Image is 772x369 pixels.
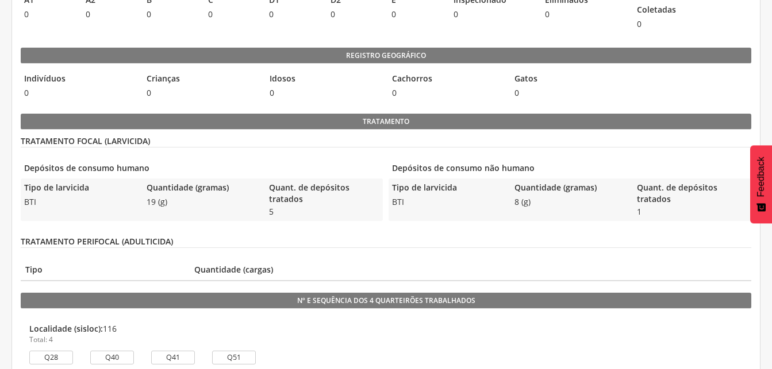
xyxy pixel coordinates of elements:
span: 0 [266,87,383,99]
legend: Crianças [143,73,260,86]
legend: Idosos [266,73,383,86]
span: 5 [266,206,382,217]
legend: Quant. de depósitos tratados [633,182,750,205]
span: 0 [266,9,321,20]
span: 8 (g) [511,196,628,208]
span: 19 (g) [143,196,260,208]
legend: TRATAMENTO FOCAL (LARVICIDA) [21,135,751,147]
legend: Depósitos de consumo não humano [389,162,751,176]
span: 0 [389,87,505,99]
span: 0 [21,9,76,20]
legend: Registro geográfico [21,48,751,64]
span: BTI [21,196,137,208]
span: 0 [82,9,138,20]
span: 0 [388,9,444,20]
legend: Tipo de larvicida [21,182,137,195]
span: 0 [143,87,260,99]
span: 0 [541,9,628,20]
span: Feedback [756,157,766,197]
span: 0 [511,87,628,99]
span: 0 [327,9,383,20]
legend: Gatos [511,73,628,86]
span: 0 [205,9,260,20]
strong: Localidade (sisloc): [29,323,103,334]
div: Q51 [212,351,256,364]
p: Total: 4 [29,335,743,344]
legend: Depósitos de consumo humano [21,162,383,176]
th: Quantidade (cargas) [190,259,751,281]
div: 116 [29,323,743,344]
div: Q28 [29,351,73,364]
legend: Tipo de larvicida [389,182,505,195]
legend: Quant. de depósitos tratados [266,182,382,205]
span: 0 [450,9,536,20]
span: 0 [633,18,640,30]
legend: Quantidade (gramas) [511,182,628,195]
legend: Coletadas [633,4,640,17]
span: 1 [633,206,750,217]
div: Q40 [90,351,134,364]
legend: TRATAMENTO PERIFOCAL (ADULTICIDA) [21,236,751,248]
span: 0 [21,87,137,99]
button: Feedback - Mostrar pesquisa [750,145,772,223]
span: BTI [389,196,505,208]
th: Tipo [21,259,190,281]
legend: Tratamento [21,114,751,130]
div: Q41 [151,351,195,364]
span: 0 [143,9,199,20]
legend: Quantidade (gramas) [143,182,260,195]
legend: Indivíduos [21,73,137,86]
legend: Nº e sequência dos 4 quarteirões trabalhados [21,293,751,309]
legend: Cachorros [389,73,505,86]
